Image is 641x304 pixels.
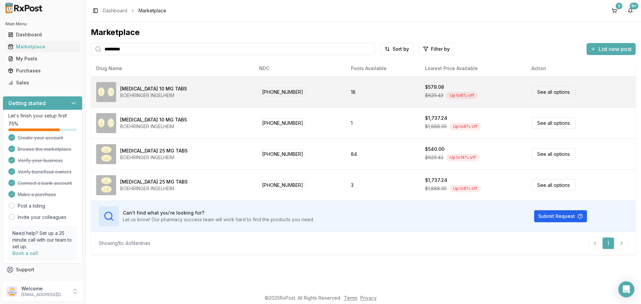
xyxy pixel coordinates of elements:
[120,179,188,185] div: [MEDICAL_DATA] 25 MG TABS
[91,60,254,76] th: Drug Name
[531,117,576,129] a: See all options
[96,113,116,133] img: Jardiance 10 MG TABS
[346,107,420,138] td: 1
[123,210,314,216] h3: Can't find what you're looking for?
[526,60,636,76] th: Action
[18,146,71,153] span: Browse the marketplace
[8,55,77,62] div: My Posts
[103,7,166,14] nav: breadcrumb
[12,230,73,250] p: Need help? Set up a 25 minute call with our team to set up.
[12,250,38,256] a: Book a call
[5,29,80,41] a: Dashboard
[425,154,443,161] span: $629.43
[589,237,628,249] nav: pagination
[346,60,420,76] th: Posts Available
[139,7,166,14] span: Marketplace
[346,170,420,201] td: 3
[425,84,444,90] div: $579.08
[616,3,622,9] div: 5
[120,154,188,161] div: BOEHRINGER INGELHEIM
[3,53,82,64] button: My Posts
[346,138,420,170] td: 84
[123,216,314,223] p: Let us know! Our pharmacy success team will work hard to find the products you need.
[8,112,77,119] p: Let's finish your setup first!
[531,179,576,191] a: See all options
[531,148,576,160] a: See all options
[18,214,66,221] a: Invite your colleagues
[419,43,454,55] button: Filter by
[254,60,346,76] th: NDC
[5,65,80,77] a: Purchases
[425,146,444,153] div: $540.00
[5,53,80,65] a: My Posts
[380,43,413,55] button: Sort by
[7,286,17,297] img: User avatar
[8,99,46,107] h3: Getting started
[259,149,306,159] span: [PHONE_NUMBER]
[8,67,77,74] div: Purchases
[21,285,68,292] p: Welcome
[18,180,72,187] span: Connect a bank account
[599,45,632,53] span: List new post
[16,278,39,285] span: Feedback
[431,46,450,52] span: Filter by
[587,43,636,55] button: List new post
[18,157,63,164] span: Verify your business
[609,5,620,16] button: 5
[531,86,576,98] a: See all options
[96,82,116,102] img: Jardiance 10 MG TABS
[360,295,377,301] a: Privacy
[99,240,151,247] div: Showing 1 to 4 of 4 entries
[8,43,77,50] div: Marketplace
[120,92,187,99] div: BOEHRINGER INGELHEIM
[425,115,447,121] div: $1,737.24
[96,144,116,164] img: Jardiance 25 MG TABS
[446,154,479,161] div: Up to 14 % off
[259,118,306,127] span: [PHONE_NUMBER]
[3,29,82,40] button: Dashboard
[602,237,614,249] a: 1
[630,3,638,9] div: 9+
[3,41,82,52] button: Marketplace
[8,31,77,38] div: Dashboard
[625,5,636,16] button: 9+
[259,87,306,96] span: [PHONE_NUMBER]
[425,92,443,99] span: $629.43
[3,65,82,76] button: Purchases
[103,7,127,14] a: Dashboard
[18,191,56,198] span: Make a purchase
[3,3,45,13] img: RxPost Logo
[5,21,80,27] h2: Main Menu
[346,76,420,107] td: 18
[259,181,306,190] span: [PHONE_NUMBER]
[587,46,636,53] a: List new post
[18,203,45,209] a: Post a listing
[618,281,634,297] div: Open Intercom Messenger
[8,120,18,127] span: 75 %
[18,134,63,141] span: Create your account
[3,77,82,88] button: Sales
[449,123,481,130] div: Up to 8 % off
[5,41,80,53] a: Marketplace
[425,177,447,184] div: $1,737.24
[420,60,526,76] th: Lowest Price Available
[393,46,409,52] span: Sort by
[446,92,478,99] div: Up to 8 % off
[449,185,481,192] div: Up to 8 % off
[91,27,636,38] div: Marketplace
[8,79,77,86] div: Sales
[3,276,82,288] button: Feedback
[425,123,447,130] span: $1,888.30
[5,77,80,89] a: Sales
[120,116,187,123] div: [MEDICAL_DATA] 10 MG TABS
[120,123,187,130] div: BOEHRINGER INGELHEIM
[120,185,188,192] div: BOEHRINGER INGELHEIM
[120,85,187,92] div: [MEDICAL_DATA] 10 MG TABS
[21,292,68,297] p: [EMAIL_ADDRESS][DOMAIN_NAME]
[18,169,71,175] span: Verify beneficial owners
[534,210,587,222] button: Submit Request
[3,264,82,276] button: Support
[96,175,116,195] img: Jardiance 25 MG TABS
[344,295,358,301] a: Terms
